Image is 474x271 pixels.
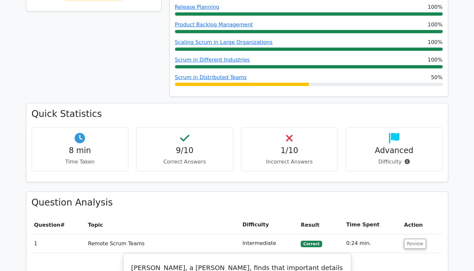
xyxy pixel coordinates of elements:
[142,146,228,155] h4: 9/10
[85,216,240,234] th: Topic
[344,234,402,253] td: 0:24 min.
[37,158,123,166] p: Time Taken
[32,216,86,234] th: #
[404,239,426,249] button: Review
[428,38,443,46] span: 100%
[37,146,123,155] h4: 8 min
[240,216,298,234] th: Difficulty
[142,158,228,166] p: Correct Answers
[344,216,402,234] th: Time Spent
[240,234,298,253] td: Intermediate
[401,216,442,234] th: Action
[175,21,253,28] a: Product Backlog Management
[175,39,273,45] a: Scaling Scrum in Large Organizations
[431,74,443,81] span: 50%
[298,216,343,234] th: Result
[32,108,443,120] h3: Quick Statistics
[32,197,443,208] h3: Question Analysis
[34,222,61,228] span: Question
[247,146,333,155] h4: 1/10
[428,3,443,11] span: 100%
[247,158,333,166] p: Incorrect Answers
[428,21,443,29] span: 100%
[175,57,250,63] a: Scrum in Different Industries
[428,56,443,64] span: 100%
[175,74,247,80] a: Scrum in Distributed Teams
[301,241,322,247] span: Correct
[32,234,86,253] td: 1
[351,158,437,166] p: Difficulty
[351,146,437,155] h4: Advanced
[175,4,220,10] a: Release Planning
[85,234,240,253] td: Remote Scrum Teams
